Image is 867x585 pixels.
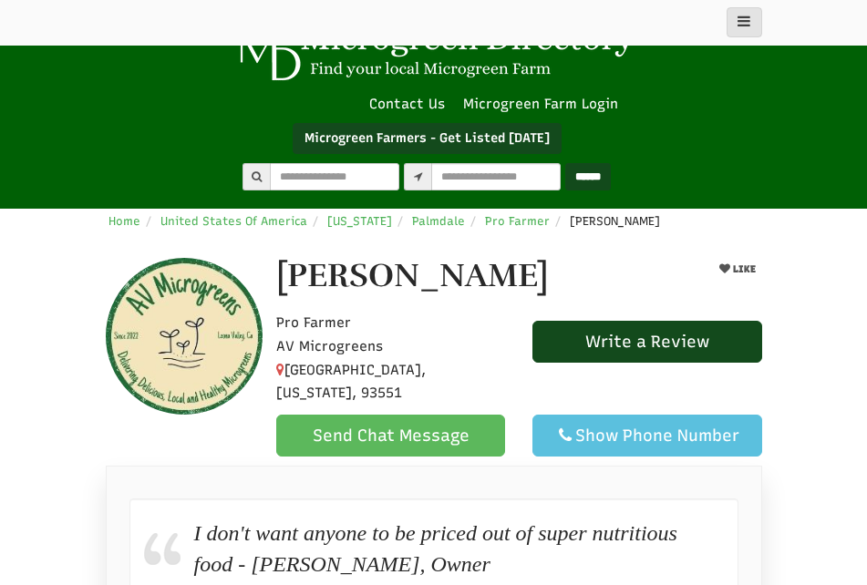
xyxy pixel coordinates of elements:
[548,425,746,446] div: Show Phone Number
[327,214,392,228] a: [US_STATE]
[293,123,562,154] a: Microgreen Farmers - Get Listed [DATE]
[727,7,762,37] button: main_menu
[412,214,465,228] a: Palmdale
[276,338,383,354] span: AV Microgreens
[570,214,660,228] span: [PERSON_NAME]
[106,258,263,416] img: Contact Shannon Cunliffe
[276,314,351,331] span: Pro Farmer
[276,362,426,402] span: [GEOGRAPHIC_DATA], [US_STATE], 93551
[729,263,755,275] span: LIKE
[108,214,140,228] a: Home
[463,96,627,112] a: Microgreen Farm Login
[229,18,639,82] img: Microgreen Directory
[360,96,454,112] a: Contact Us
[160,214,307,228] a: United States Of America
[485,214,550,228] a: Pro Farmer
[276,258,549,294] h1: [PERSON_NAME]
[276,415,505,457] a: Send Chat Message
[712,258,761,281] button: LIKE
[532,321,761,363] a: Write a Review
[106,466,762,467] ul: Profile Tabs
